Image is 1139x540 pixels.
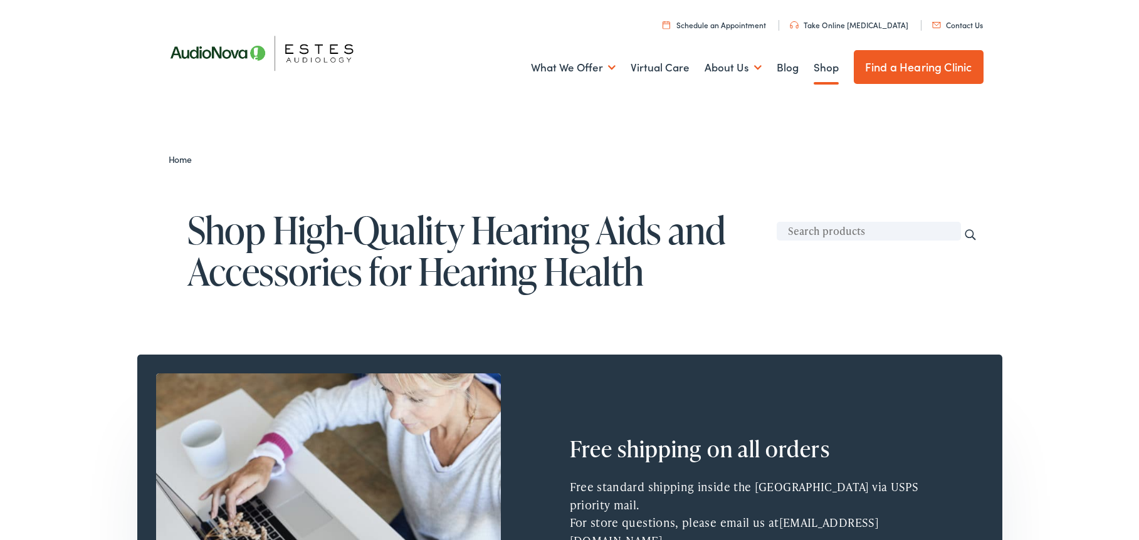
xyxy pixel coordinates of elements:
h1: Shop High-Quality Hearing Aids and Accessories for Hearing Health [187,209,984,292]
a: Take Online [MEDICAL_DATA] [790,19,908,30]
img: utility icon [932,22,941,28]
a: Contact Us [932,19,983,30]
img: utility icon [790,21,799,29]
input: Search products [777,222,961,241]
p: Free standard shipping inside the [GEOGRAPHIC_DATA] via USPS priority mail. [570,478,949,514]
a: Home [169,153,198,165]
a: Shop [814,44,839,91]
a: Schedule an Appointment [663,19,766,30]
a: Virtual Care [631,44,690,91]
a: Find a Hearing Clinic [854,50,984,84]
input: Search [963,228,977,242]
h2: Free shipping on all orders [570,435,896,462]
img: utility icon [663,21,670,29]
a: About Us [705,44,762,91]
a: Blog [777,44,799,91]
a: What We Offer [531,44,616,91]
